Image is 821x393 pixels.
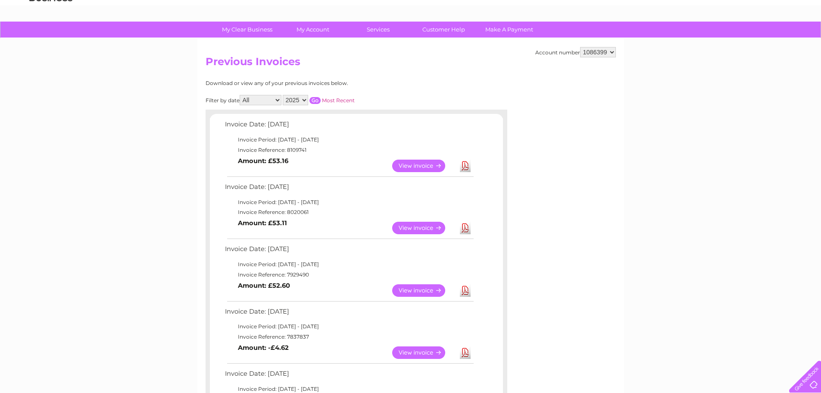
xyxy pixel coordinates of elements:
[460,222,471,234] a: Download
[460,284,471,297] a: Download
[206,95,432,105] div: Filter by date
[764,37,785,43] a: Contact
[223,197,475,208] td: Invoice Period: [DATE] - [DATE]
[238,282,290,289] b: Amount: £52.60
[223,270,475,280] td: Invoice Reference: 7929490
[277,22,348,38] a: My Account
[223,259,475,270] td: Invoice Period: [DATE] - [DATE]
[212,22,283,38] a: My Clear Business
[207,5,615,42] div: Clear Business is a trading name of Verastar Limited (registered in [GEOGRAPHIC_DATA] No. 3667643...
[223,332,475,342] td: Invoice Reference: 7837837
[238,219,287,227] b: Amount: £53.11
[343,22,414,38] a: Services
[206,80,432,86] div: Download or view any of your previous invoices below.
[223,321,475,332] td: Invoice Period: [DATE] - [DATE]
[29,22,73,49] img: logo.png
[691,37,710,43] a: Energy
[793,37,813,43] a: Log out
[223,181,475,197] td: Invoice Date: [DATE]
[223,243,475,259] td: Invoice Date: [DATE]
[238,157,288,165] b: Amount: £53.16
[223,306,475,322] td: Invoice Date: [DATE]
[392,222,456,234] a: View
[223,119,475,135] td: Invoice Date: [DATE]
[223,135,475,145] td: Invoice Period: [DATE] - [DATE]
[238,344,289,352] b: Amount: -£4.62
[460,346,471,359] a: Download
[408,22,479,38] a: Customer Help
[322,97,355,104] a: Most Recent
[223,145,475,155] td: Invoice Reference: 8109741
[223,368,475,384] td: Invoice Date: [DATE]
[746,37,759,43] a: Blog
[669,37,686,43] a: Water
[392,160,456,172] a: View
[535,47,616,57] div: Account number
[392,346,456,359] a: View
[206,56,616,72] h2: Previous Invoices
[474,22,545,38] a: Make A Payment
[460,160,471,172] a: Download
[223,207,475,217] td: Invoice Reference: 8020061
[659,4,718,15] a: 0333 014 3131
[392,284,456,297] a: View
[715,37,741,43] a: Telecoms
